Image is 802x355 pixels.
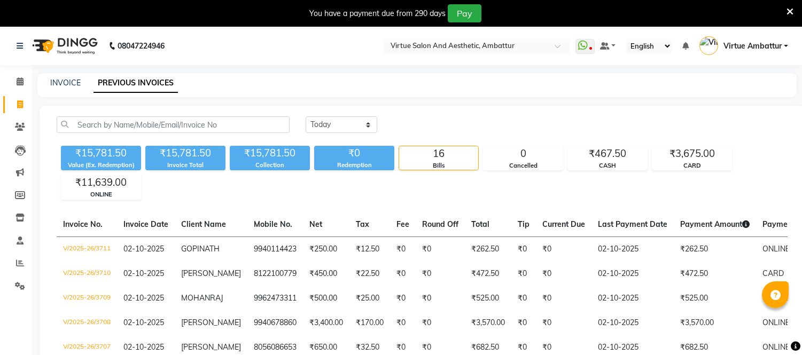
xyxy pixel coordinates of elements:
span: Invoice No. [63,219,103,229]
span: GOPINATH [181,244,220,254]
span: Total [471,219,489,229]
span: Fee [396,219,409,229]
td: 9940678860 [247,311,303,335]
td: ₹22.50 [349,262,390,286]
span: [PERSON_NAME] [181,342,241,352]
div: ₹467.50 [568,146,647,161]
td: ₹450.00 [303,262,349,286]
td: ₹3,400.00 [303,311,349,335]
span: 02-10-2025 [123,269,164,278]
td: ₹0 [511,311,536,335]
span: Client Name [181,219,226,229]
td: ₹3,570.00 [465,311,511,335]
td: ₹0 [511,236,536,262]
td: ₹170.00 [349,311,390,335]
span: [PERSON_NAME] [181,318,241,327]
td: ₹0 [416,236,465,262]
td: ₹0 [416,286,465,311]
div: CARD [652,161,731,170]
span: RAJ [210,293,223,303]
span: MOHAN [181,293,210,303]
div: ₹15,781.50 [61,146,141,161]
td: ₹525.00 [674,286,756,311]
td: ₹0 [511,262,536,286]
span: Tip [518,219,530,229]
span: 02-10-2025 [123,342,164,352]
td: ₹0 [511,286,536,311]
td: ₹472.50 [674,262,756,286]
td: ₹250.00 [303,236,349,262]
div: Collection [230,161,310,170]
td: 9940114423 [247,236,303,262]
div: 0 [484,146,563,161]
span: Last Payment Date [598,219,667,229]
span: Net [309,219,322,229]
span: CARD [762,269,784,278]
td: 9962473311 [247,286,303,311]
td: ₹0 [390,236,416,262]
div: Value (Ex. Redemption) [61,161,141,170]
div: 16 [399,146,478,161]
div: CASH [568,161,647,170]
a: INVOICE [50,78,81,88]
td: ₹0 [416,311,465,335]
td: V/2025-26/3711 [57,236,117,262]
span: ONLINE [762,244,790,254]
td: ₹0 [416,262,465,286]
span: Invoice Date [123,219,168,229]
img: Virtue Ambattur [699,36,718,55]
span: ONLINE [762,342,790,352]
span: Virtue Ambattur [723,41,782,52]
div: You have a payment due from 290 days [309,8,446,19]
td: 02-10-2025 [591,262,674,286]
td: ₹12.50 [349,236,390,262]
td: 02-10-2025 [591,311,674,335]
span: ONLINE [762,293,790,303]
input: Search by Name/Mobile/Email/Invoice No [57,116,290,133]
span: 02-10-2025 [123,293,164,303]
div: ₹15,781.50 [145,146,225,161]
iframe: chat widget [757,312,791,344]
span: [PERSON_NAME] [181,269,241,278]
td: V/2025-26/3708 [57,311,117,335]
td: ₹0 [390,262,416,286]
img: logo [27,31,100,61]
td: ₹25.00 [349,286,390,311]
div: Redemption [314,161,394,170]
span: Round Off [422,219,458,229]
span: Payment Amount [680,219,750,229]
div: ₹15,781.50 [230,146,310,161]
td: ₹525.00 [465,286,511,311]
td: V/2025-26/3709 [57,286,117,311]
td: ₹3,570.00 [674,311,756,335]
div: Invoice Total [145,161,225,170]
td: ₹0 [536,286,591,311]
td: 02-10-2025 [591,286,674,311]
span: Current Due [542,219,585,229]
span: Tax [356,219,369,229]
td: ₹0 [536,311,591,335]
td: 02-10-2025 [591,236,674,262]
div: ₹11,639.00 [61,175,141,190]
td: ₹500.00 [303,286,349,311]
td: ₹0 [536,236,591,262]
a: PREVIOUS INVOICES [94,74,178,93]
td: ₹472.50 [465,262,511,286]
span: Mobile No. [254,219,292,229]
div: ₹3,675.00 [652,146,731,161]
td: ₹0 [390,286,416,311]
td: ₹0 [536,262,591,286]
div: Bills [399,161,478,170]
span: 02-10-2025 [123,244,164,254]
td: 8122100779 [247,262,303,286]
button: Pay [448,4,481,22]
td: V/2025-26/3710 [57,262,117,286]
td: ₹262.50 [465,236,511,262]
b: 08047224946 [118,31,165,61]
div: ONLINE [61,190,141,199]
div: Cancelled [484,161,563,170]
td: ₹262.50 [674,236,756,262]
div: ₹0 [314,146,394,161]
span: 02-10-2025 [123,318,164,327]
td: ₹0 [390,311,416,335]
